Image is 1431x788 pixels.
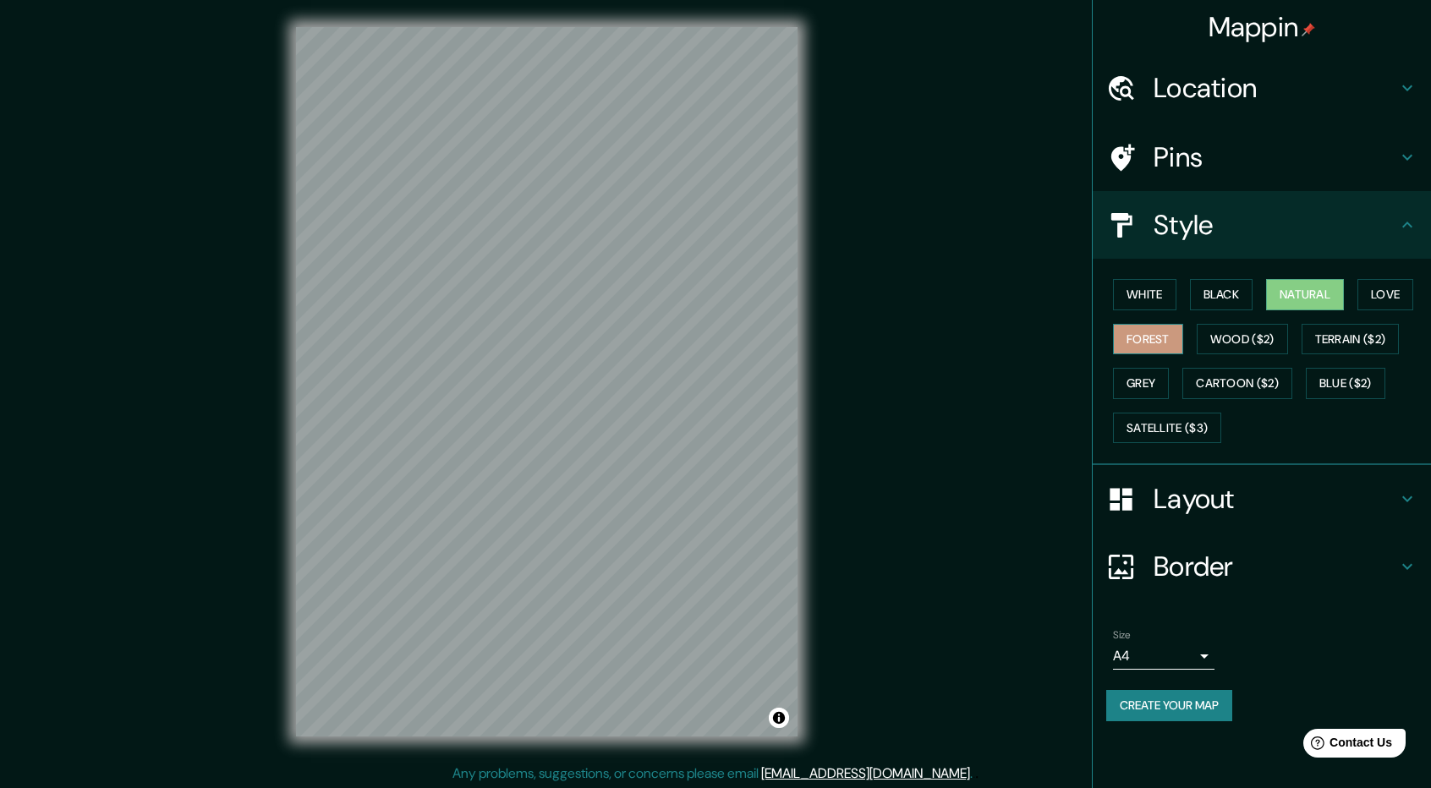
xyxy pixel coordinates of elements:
div: A4 [1113,643,1214,670]
h4: Mappin [1209,10,1316,44]
button: White [1113,279,1176,310]
div: Border [1093,533,1431,600]
img: pin-icon.png [1302,23,1315,36]
div: Layout [1093,465,1431,533]
h4: Style [1154,208,1397,242]
div: Style [1093,191,1431,259]
button: Black [1190,279,1253,310]
button: Blue ($2) [1306,368,1385,399]
div: . [975,763,979,784]
button: Forest [1113,324,1183,355]
button: Cartoon ($2) [1182,368,1292,399]
h4: Layout [1154,482,1397,516]
button: Love [1357,279,1413,310]
button: Terrain ($2) [1302,324,1400,355]
p: Any problems, suggestions, or concerns please email . [452,763,973,784]
h4: Location [1154,71,1397,105]
button: Grey [1113,368,1169,399]
canvas: Map [296,27,798,736]
button: Create your map [1106,690,1232,721]
h4: Border [1154,550,1397,583]
button: Wood ($2) [1197,324,1288,355]
label: Size [1113,628,1131,643]
h4: Pins [1154,140,1397,174]
div: Location [1093,54,1431,122]
button: Natural [1266,279,1344,310]
div: Pins [1093,123,1431,191]
button: Toggle attribution [769,708,789,728]
iframe: Help widget launcher [1280,722,1412,769]
button: Satellite ($3) [1113,413,1221,444]
a: [EMAIL_ADDRESS][DOMAIN_NAME] [761,764,970,782]
div: . [973,763,975,784]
